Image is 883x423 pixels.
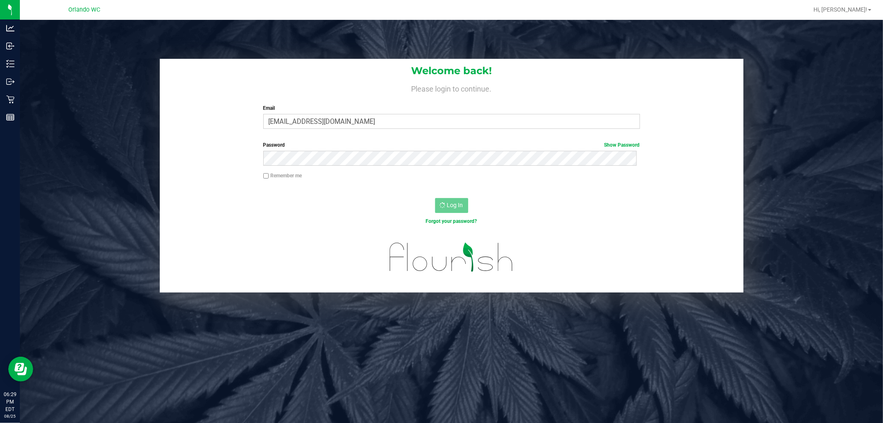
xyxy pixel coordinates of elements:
a: Forgot your password? [426,218,477,224]
span: Hi, [PERSON_NAME]! [813,6,867,13]
button: Log In [435,198,468,213]
h1: Welcome back! [160,65,743,76]
span: Password [263,142,285,148]
iframe: Resource center [8,357,33,382]
span: Orlando WC [69,6,101,13]
label: Remember me [263,172,302,179]
p: 06:29 PM EDT [4,391,16,413]
a: Show Password [604,142,640,148]
inline-svg: Inbound [6,42,14,50]
inline-svg: Reports [6,113,14,121]
input: Remember me [263,173,269,179]
inline-svg: Outbound [6,77,14,86]
inline-svg: Retail [6,95,14,104]
img: flourish_logo.svg [378,234,525,280]
label: Email [263,104,640,112]
p: 08/25 [4,413,16,419]
h4: Please login to continue. [160,83,743,93]
span: Log In [447,202,463,208]
inline-svg: Analytics [6,24,14,32]
inline-svg: Inventory [6,60,14,68]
